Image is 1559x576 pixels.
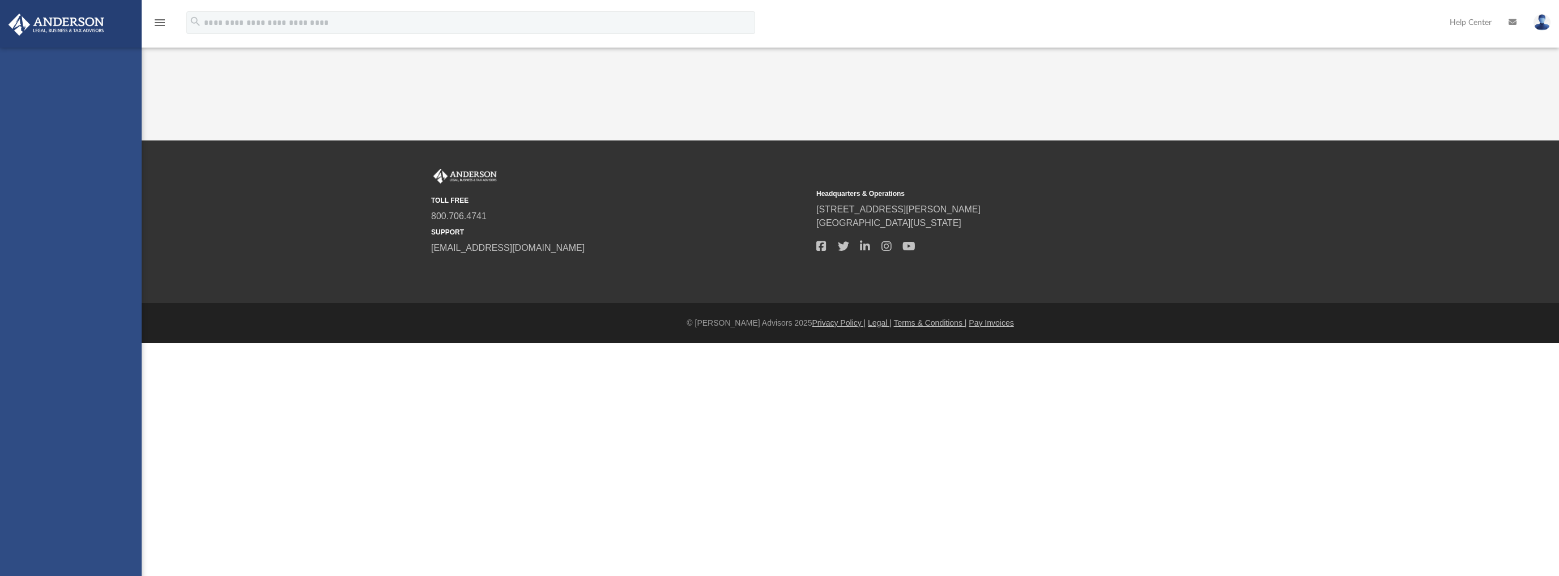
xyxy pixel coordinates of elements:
img: Anderson Advisors Platinum Portal [5,14,108,36]
a: Pay Invoices [969,318,1013,327]
a: [STREET_ADDRESS][PERSON_NAME] [816,204,981,214]
small: SUPPORT [431,227,808,237]
i: search [189,15,202,28]
i: menu [153,16,167,29]
a: 800.706.4741 [431,211,487,221]
div: © [PERSON_NAME] Advisors 2025 [142,317,1559,329]
small: TOLL FREE [431,195,808,206]
a: [EMAIL_ADDRESS][DOMAIN_NAME] [431,243,585,253]
a: menu [153,22,167,29]
a: [GEOGRAPHIC_DATA][US_STATE] [816,218,961,228]
img: Anderson Advisors Platinum Portal [431,169,499,184]
img: User Pic [1534,14,1551,31]
a: Terms & Conditions | [894,318,967,327]
a: Legal | [868,318,892,327]
a: Privacy Policy | [812,318,866,327]
small: Headquarters & Operations [816,189,1194,199]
